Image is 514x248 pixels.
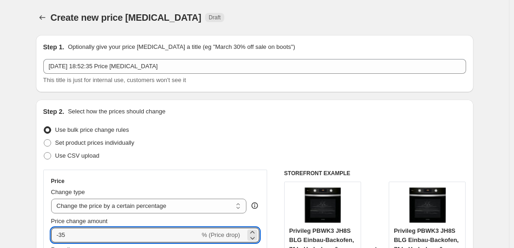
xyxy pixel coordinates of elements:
[51,189,85,195] span: Change type
[250,201,259,210] div: help
[43,59,466,74] input: 30% off holiday sale
[55,126,129,133] span: Use bulk price change rules
[51,12,202,23] span: Create new price [MEDICAL_DATA]
[68,42,295,52] p: Optionally give your price [MEDICAL_DATA] a title (eg "March 30% off sale on boots")
[43,107,64,116] h2: Step 2.
[43,77,186,83] span: This title is just for internal use, customers won't see it
[209,14,221,21] span: Draft
[409,187,446,224] img: 71ii-UeMjWL_80x.jpg
[36,11,49,24] button: Price change jobs
[51,218,108,224] span: Price change amount
[68,107,165,116] p: Select how the prices should change
[51,228,200,242] input: -15
[55,139,134,146] span: Set product prices individually
[43,42,64,52] h2: Step 1.
[55,152,99,159] span: Use CSV upload
[304,187,341,224] img: 71ii-UeMjWL_80x.jpg
[51,177,64,185] h3: Price
[284,170,466,177] h6: STOREFRONT EXAMPLE
[202,231,240,238] span: % (Price drop)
